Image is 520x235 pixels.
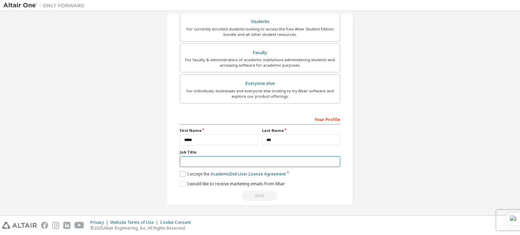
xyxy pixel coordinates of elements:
div: Privacy [90,220,110,225]
label: I would like to receive marketing emails from Altair [180,181,285,187]
label: I accept the [180,171,286,177]
label: Job Title [180,149,340,155]
img: Altair One [3,2,88,9]
div: Your Profile [180,114,340,124]
img: instagram.svg [52,222,59,229]
img: facebook.svg [41,222,48,229]
img: linkedin.svg [63,222,70,229]
div: Everyone else [184,79,336,88]
div: Read and acccept EULA to continue [180,191,340,201]
div: Faculty [184,48,336,57]
div: Cookie Consent [160,220,195,225]
label: Last Name [262,128,340,133]
p: © 2025 Altair Engineering, Inc. All Rights Reserved. [90,225,195,231]
div: Website Terms of Use [110,220,160,225]
img: altair_logo.svg [2,222,37,229]
div: For individuals, businesses and everyone else looking to try Altair software and explore our prod... [184,88,336,99]
a: Academic End-User License Agreement [211,171,286,177]
div: For faculty & administrators of academic institutions administering students and accessing softwa... [184,57,336,68]
div: For currently enrolled students looking to access the free Altair Student Edition bundle and all ... [184,26,336,37]
div: Students [184,17,336,26]
label: First Name [180,128,258,133]
img: youtube.svg [74,222,84,229]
